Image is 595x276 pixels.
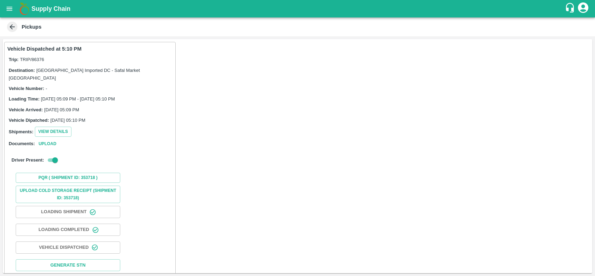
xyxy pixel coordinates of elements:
[31,5,70,12] b: Supply Chain
[9,118,49,123] label: Vehicle Dipatched:
[12,157,44,163] label: Driver Present:
[41,96,115,102] span: [DATE] 05:09 PM - [DATE] 05:10 PM
[16,259,120,271] button: Generate STN
[44,107,79,112] span: [DATE] 05:09 PM
[31,4,565,14] a: Supply Chain
[22,24,41,30] b: Pickups
[9,57,18,62] label: Trip:
[1,1,17,17] button: open drawer
[16,206,120,218] button: Loading Shipment
[9,68,35,73] label: Destination:
[9,129,33,134] label: Shipments:
[51,118,85,123] span: [DATE] 05:10 PM
[17,2,31,16] img: logo
[16,241,120,254] button: Vehicle Dispatched
[9,96,40,102] label: Loading Time:
[9,68,140,81] span: [GEOGRAPHIC_DATA] Imported DC - Safal Market [GEOGRAPHIC_DATA]
[9,107,43,112] label: Vehicle Arrived:
[35,127,71,137] button: View Details
[16,186,120,203] button: Upload Cold Storage Receipt (SHIPMENT ID: 353718)
[9,86,44,91] label: Vehicle Number:
[565,2,577,15] div: customer-support
[577,1,589,16] div: account of current user
[16,224,120,236] button: Loading Completed
[16,173,120,183] button: PQR ( Shipment Id: 353718 )
[7,45,82,53] p: Vehicle Dispatched at 5:10 PM
[9,141,35,146] label: Documents:
[20,57,44,62] span: TRIP/86376
[36,140,59,148] button: Upload
[46,86,47,91] span: -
